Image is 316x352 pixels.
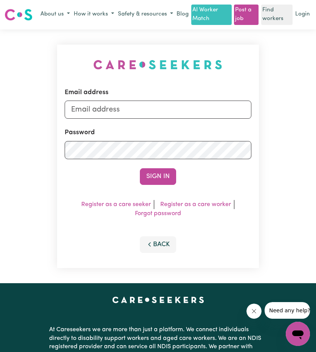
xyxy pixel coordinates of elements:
a: Forgot password [135,211,181,217]
a: Find workers [261,5,293,25]
a: Careseekers home page [112,297,204,303]
a: Register as a care worker [160,202,231,208]
button: About us [39,8,72,21]
iframe: Message from company [265,302,310,319]
img: Careseekers logo [5,8,33,22]
a: Register as a care seeker [81,202,151,208]
button: Safety & resources [116,8,175,21]
span: Need any help? [5,5,46,11]
input: Email address [65,101,251,119]
label: Email address [65,88,108,98]
a: Careseekers logo [5,6,33,23]
button: Back [140,236,176,253]
button: How it works [72,8,116,21]
a: Post a job [234,5,259,25]
a: AI Worker Match [191,5,231,25]
iframe: Button to launch messaging window [286,322,310,346]
a: Blog [175,9,190,20]
button: Sign In [140,168,176,185]
iframe: Close message [246,304,262,319]
label: Password [65,128,95,138]
a: Login [294,9,311,20]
